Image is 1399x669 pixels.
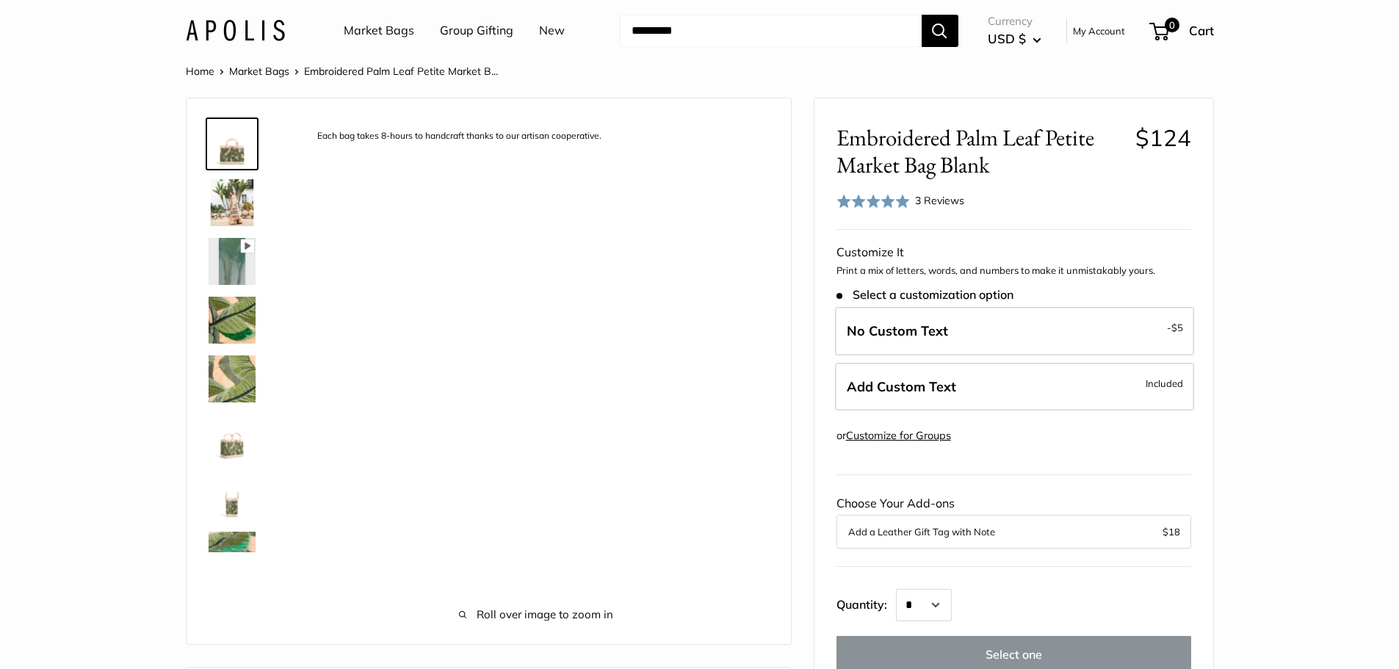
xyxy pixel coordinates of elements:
span: Add Custom Text [847,378,956,395]
img: Apolis [186,20,285,41]
p: Print a mix of letters, words, and numbers to make it unmistakably yours. [836,264,1191,278]
a: My Account [1073,22,1125,40]
a: Embroidered Palm Leaf Petite Market Bag Blank [206,470,259,523]
a: description_A multi-layered motif with eight varying thread colors. [206,294,259,347]
span: $5 [1171,322,1183,333]
div: Customize It [836,242,1191,264]
span: 3 Reviews [915,194,964,207]
label: Leave Blank [835,307,1194,355]
img: Embroidered Palm Leaf Petite Market Bag Blank [209,532,256,579]
img: description_A multi-layered motif with eight varying thread colors. [209,297,256,344]
span: Embroidered Palm Leaf Petite Market B... [304,65,498,78]
img: description_Each bag takes 8-hours to handcraft thanks to our artisan cooperative. [209,120,256,167]
span: Roll over image to zoom in [304,604,769,625]
label: Quantity: [836,585,896,621]
span: USD $ [988,31,1026,46]
input: Search... [620,15,922,47]
a: description_Multi-layered motif with eight varying thread colors [206,235,259,288]
img: Embroidered Palm Leaf Petite Market Bag Blank [209,473,256,520]
a: New [539,20,565,42]
img: Embroidered Palm Leaf Petite Market Bag Blank [209,179,256,226]
a: description_Effortless style no matter where you are [206,352,259,405]
span: 0 [1164,18,1179,32]
span: Currency [988,11,1041,32]
a: Market Bags [229,65,289,78]
span: $18 [1163,526,1180,538]
a: Customize for Groups [846,429,951,442]
span: Included [1146,375,1183,392]
div: or [836,426,951,446]
a: description_Sometimes the details speak for themselves [206,411,259,464]
a: description_Each bag takes 8-hours to handcraft thanks to our artisan cooperative. [206,117,259,170]
a: Embroidered Palm Leaf Petite Market Bag Blank [206,176,259,229]
span: Cart [1189,23,1214,38]
a: Embroidered Palm Leaf Petite Market Bag Blank [206,529,259,582]
button: USD $ [988,27,1041,51]
span: Select a customization option [836,288,1013,302]
a: Group Gifting [440,20,513,42]
div: Each bag takes 8-hours to handcraft thanks to our artisan cooperative. [310,126,609,146]
a: 0 Cart [1151,19,1214,43]
a: Home [186,65,214,78]
nav: Breadcrumb [186,62,498,81]
div: Choose Your Add-ons [836,493,1191,549]
span: $124 [1135,123,1191,152]
img: description_Effortless style no matter where you are [209,355,256,402]
button: Add a Leather Gift Tag with Note [848,523,1179,540]
span: - [1167,319,1183,336]
img: description_Multi-layered motif with eight varying thread colors [209,238,256,285]
span: No Custom Text [847,322,948,339]
label: Add Custom Text [835,363,1194,411]
a: Market Bags [344,20,414,42]
span: Embroidered Palm Leaf Petite Market Bag Blank [836,124,1124,178]
img: description_Sometimes the details speak for themselves [209,414,256,461]
button: Search [922,15,958,47]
